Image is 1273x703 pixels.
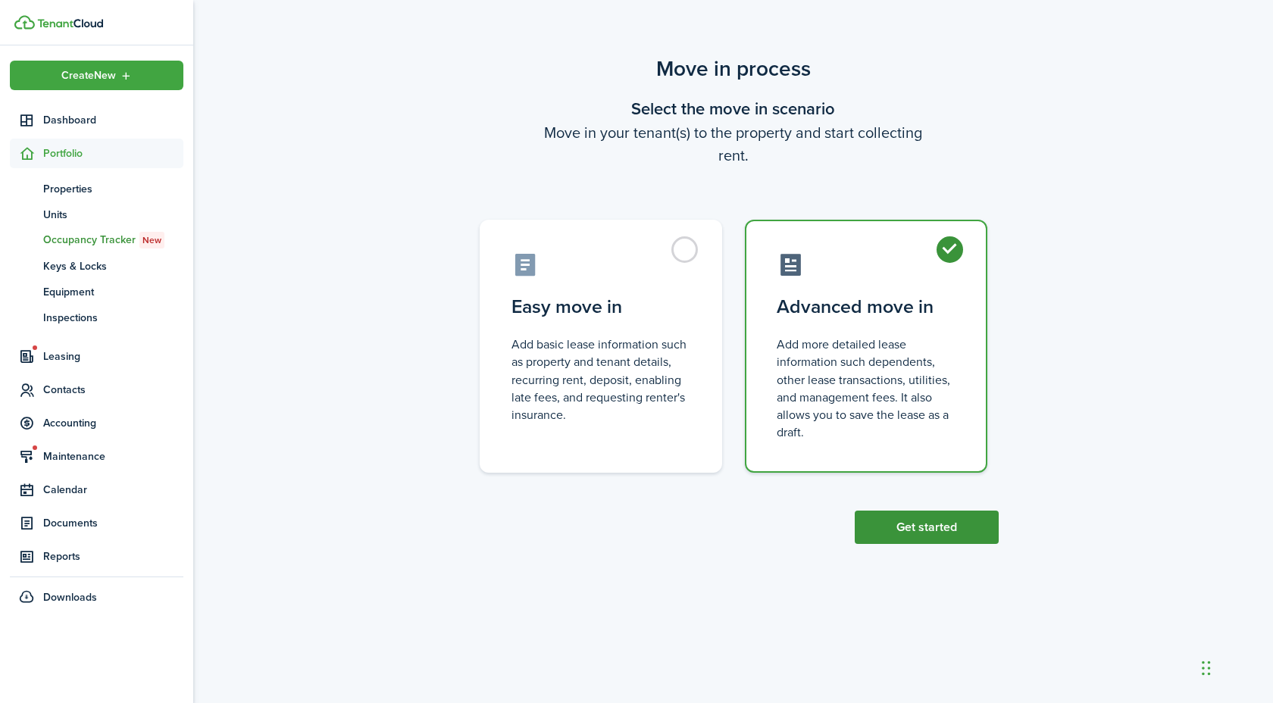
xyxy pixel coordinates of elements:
span: Calendar [43,482,183,498]
scenario-title: Move in process [468,53,999,85]
control-radio-card-description: Add basic lease information such as property and tenant details, recurring rent, deposit, enablin... [511,336,690,423]
span: Create New [61,70,116,81]
span: Documents [43,515,183,531]
button: Open menu [10,61,183,90]
img: TenantCloud [14,15,35,30]
span: Leasing [43,348,183,364]
a: Inspections [10,305,183,330]
a: Keys & Locks [10,253,183,279]
iframe: Chat Widget [1197,630,1273,703]
control-radio-card-description: Add more detailed lease information such dependents, other lease transactions, utilities, and man... [777,336,956,441]
span: Downloads [43,589,97,605]
span: Keys & Locks [43,258,183,274]
a: Equipment [10,279,183,305]
control-radio-card-title: Easy move in [511,293,690,320]
a: Reports [10,542,183,571]
span: Dashboard [43,112,183,128]
span: Reports [43,548,183,564]
a: Occupancy TrackerNew [10,227,183,253]
span: Equipment [43,284,183,300]
span: Maintenance [43,448,183,464]
span: Inspections [43,310,183,326]
span: Portfolio [43,145,183,161]
span: Contacts [43,382,183,398]
span: New [142,233,161,247]
span: Properties [43,181,183,197]
a: Dashboard [10,105,183,135]
span: Accounting [43,415,183,431]
button: Get started [855,511,999,544]
a: Properties [10,176,183,202]
div: Drag [1202,645,1211,691]
span: Units [43,207,183,223]
wizard-step-header-description: Move in your tenant(s) to the property and start collecting rent. [468,121,999,167]
wizard-step-header-title: Select the move in scenario [468,96,999,121]
span: Occupancy Tracker [43,232,183,248]
control-radio-card-title: Advanced move in [777,293,956,320]
img: TenantCloud [37,19,103,28]
a: Units [10,202,183,227]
